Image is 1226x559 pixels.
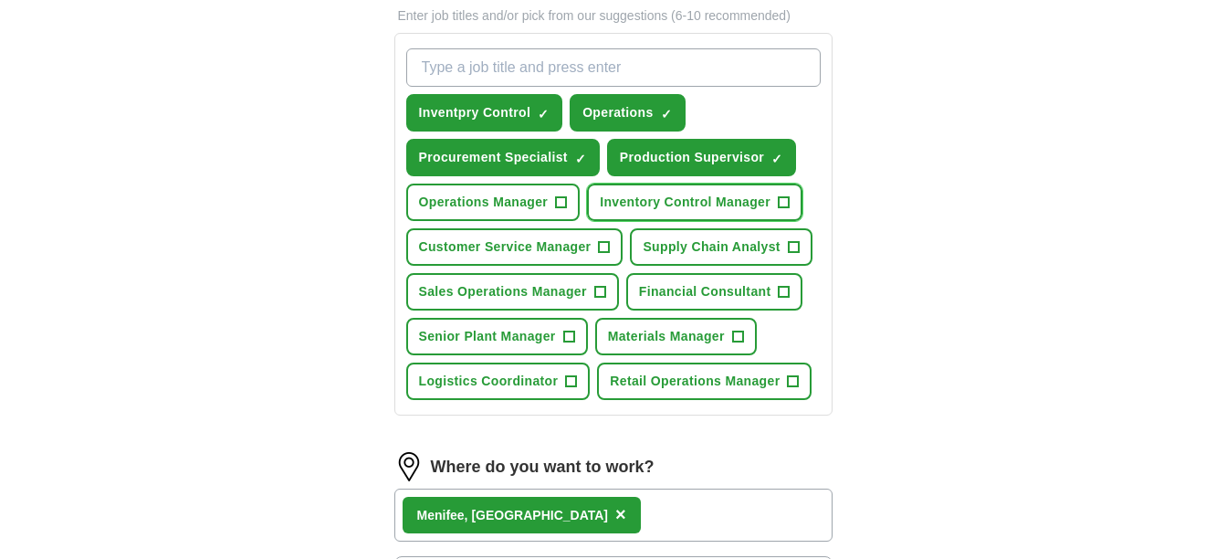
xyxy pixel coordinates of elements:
button: Supply Chain Analyst [630,228,812,266]
p: Enter job titles and/or pick from our suggestions (6-10 recommended) [394,6,833,26]
span: ✓ [771,152,782,166]
span: Senior Plant Manager [419,327,556,346]
button: Production Supervisor✓ [607,139,796,176]
button: × [615,501,626,529]
input: Type a job title and press enter [406,48,821,87]
img: location.png [394,452,424,481]
button: Operations Manager [406,184,581,221]
button: Inventpry Control✓ [406,94,563,132]
span: Inventpry Control [419,103,531,122]
button: Senior Plant Manager [406,318,588,355]
span: Procurement Specialist [419,148,568,167]
button: Sales Operations Manager [406,273,619,311]
button: Materials Manager [595,318,757,355]
span: Operations Manager [419,193,549,212]
span: Customer Service Manager [419,237,592,257]
button: Procurement Specialist✓ [406,139,600,176]
span: Operations [582,103,653,122]
label: Where do you want to work? [431,455,655,480]
span: ✓ [661,107,672,121]
span: ✓ [538,107,549,121]
span: Logistics Coordinator [419,372,559,391]
button: Logistics Coordinator [406,363,591,400]
button: Operations✓ [570,94,685,132]
span: Supply Chain Analyst [643,237,780,257]
button: Inventory Control Manager [587,184,802,221]
span: ✓ [575,152,586,166]
button: Retail Operations Manager [597,363,812,400]
span: Materials Manager [608,327,725,346]
span: Production Supervisor [620,148,764,167]
span: Financial Consultant [639,282,771,301]
span: Sales Operations Manager [419,282,587,301]
div: Menifee, [GEOGRAPHIC_DATA] [417,506,609,525]
span: Retail Operations Manager [610,372,780,391]
button: Customer Service Manager [406,228,623,266]
button: Financial Consultant [626,273,803,311]
span: × [615,504,626,524]
span: Inventory Control Manager [600,193,770,212]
